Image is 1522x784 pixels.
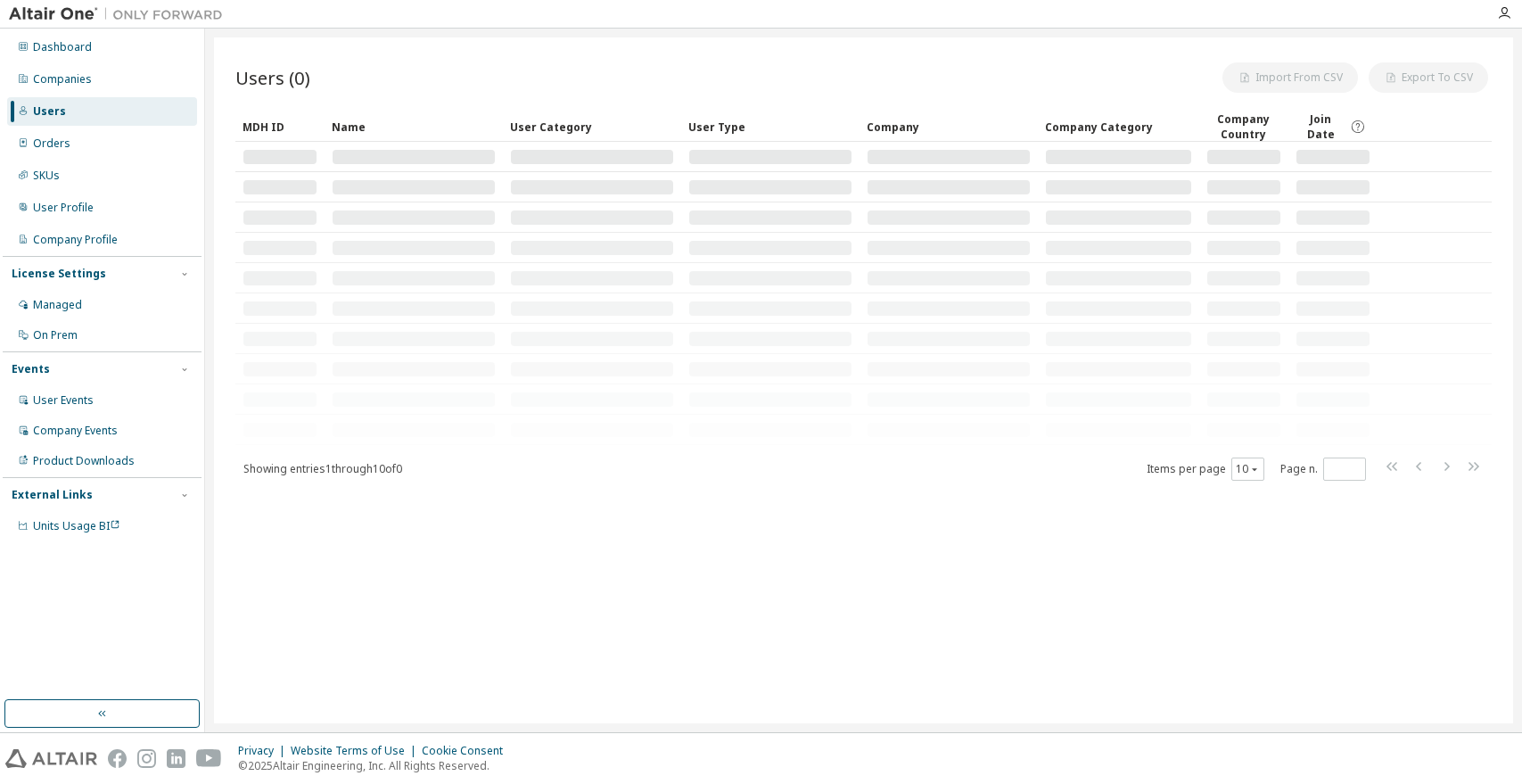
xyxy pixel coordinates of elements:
[688,112,852,141] div: User Type
[332,112,496,141] div: Name
[1296,111,1346,142] span: Join Date
[33,298,82,312] div: Managed
[1280,458,1366,481] span: Page n.
[33,169,60,183] div: SKUs
[33,393,94,408] div: User Events
[33,72,92,87] div: Companies
[33,104,66,119] div: Users
[1206,111,1281,142] div: Company Country
[243,461,402,476] span: Showing entries 1 through 10 of 0
[5,749,97,768] img: altair_logo.svg
[1045,112,1192,141] div: Company Category
[33,328,78,342] div: On Prem
[12,362,50,376] div: Events
[12,488,93,502] div: External Links
[33,40,92,54] div: Dashboard
[9,5,232,23] img: Altair One
[235,65,310,90] span: Users (0)
[1369,62,1488,93] button: Export To CSV
[33,424,118,438] div: Company Events
[238,744,291,758] div: Privacy
[510,112,674,141] div: User Category
[291,744,422,758] div: Website Terms of Use
[137,749,156,768] img: instagram.svg
[108,749,127,768] img: facebook.svg
[1236,462,1260,476] button: 10
[422,744,514,758] div: Cookie Consent
[33,233,118,247] div: Company Profile
[867,112,1031,141] div: Company
[1222,62,1358,93] button: Import From CSV
[33,518,120,533] span: Units Usage BI
[196,749,222,768] img: youtube.svg
[1147,458,1264,481] span: Items per page
[167,749,185,768] img: linkedin.svg
[33,454,135,468] div: Product Downloads
[243,112,317,141] div: MDH ID
[1350,119,1366,135] svg: Date when the user was first added or directly signed up. If the user was deleted and later re-ad...
[238,758,514,773] p: © 2025 Altair Engineering, Inc. All Rights Reserved.
[12,267,106,281] div: License Settings
[33,136,70,151] div: Orders
[33,201,94,215] div: User Profile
